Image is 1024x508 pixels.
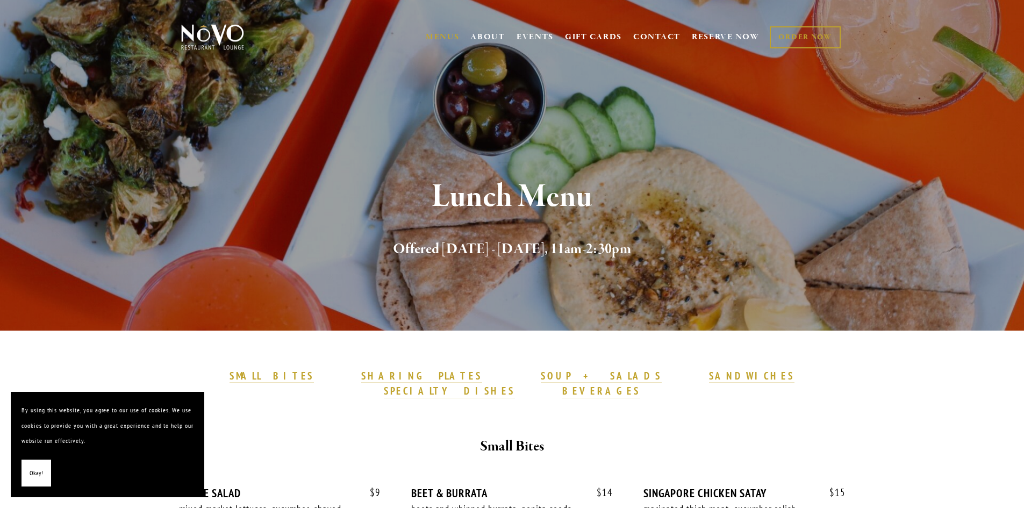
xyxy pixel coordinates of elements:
[361,369,482,382] strong: SHARING PLATES
[562,384,641,397] strong: BEVERAGES
[565,27,622,47] a: GIFT CARDS
[30,466,43,481] span: Okay!
[199,238,826,261] h2: Offered [DATE] - [DATE], 11am-2:30pm
[692,27,760,47] a: RESERVE NOW
[361,369,482,383] a: SHARING PLATES
[709,369,795,383] a: SANDWICHES
[370,486,375,499] span: $
[384,384,515,398] a: SPECIALTY DISHES
[541,369,661,382] strong: SOUP + SALADS
[829,486,835,499] span: $
[411,486,613,500] div: BEET & BURRATA
[541,369,661,383] a: SOUP + SALADS
[470,32,505,42] a: ABOUT
[384,384,515,397] strong: SPECIALTY DISHES
[517,32,554,42] a: EVENTS
[179,24,246,51] img: Novo Restaurant &amp; Lounge
[709,369,795,382] strong: SANDWICHES
[597,486,602,499] span: $
[22,403,194,449] p: By using this website, you agree to our use of cookies. We use cookies to provide you with a grea...
[11,392,204,497] section: Cookie banner
[230,369,314,382] strong: SMALL BITES
[230,369,314,383] a: SMALL BITES
[770,26,840,48] a: ORDER NOW
[480,437,544,456] strong: Small Bites
[199,180,826,214] h1: Lunch Menu
[562,384,641,398] a: BEVERAGES
[22,460,51,487] button: Okay!
[643,486,845,500] div: SINGAPORE CHICKEN SATAY
[586,486,613,499] span: 14
[179,486,381,500] div: HOUSE SALAD
[819,486,846,499] span: 15
[426,32,460,42] a: MENUS
[359,486,381,499] span: 9
[633,27,681,47] a: CONTACT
